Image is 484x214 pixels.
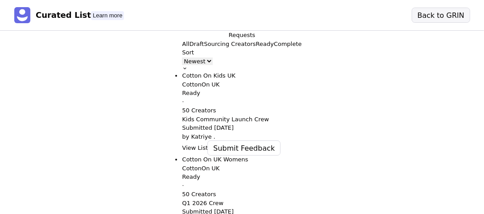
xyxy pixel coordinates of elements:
[182,144,208,152] button: View List
[204,40,256,49] p: Sourcing Creators
[182,71,302,80] h3: Cotton On Kids UK
[229,31,256,40] h3: Requests
[182,173,302,181] p: Ready
[182,190,302,199] p: 50 Creators
[182,155,302,164] h3: Cotton On UK Womens
[91,11,124,20] div: Tooltip anchor
[182,49,194,56] label: Sort
[182,40,189,49] p: All
[182,115,302,124] p: Kids Community Launch Crew
[190,40,204,49] p: Draft
[208,141,280,155] button: Submit Feedback
[182,123,302,132] p: Submitted [DATE]
[182,181,302,190] p: ·
[182,89,302,98] p: Ready
[182,132,302,141] p: by Katriye .
[412,8,470,22] button: Back to GRIN
[274,40,302,49] p: Complete
[36,10,96,20] h3: Curated Lists
[182,98,302,107] p: ·
[182,80,302,89] p: CottonOn UK
[182,164,302,173] p: CottonOn UK
[182,199,302,208] p: Q1 2026 Crew
[256,40,274,49] p: Ready
[182,106,302,115] p: 50 Creators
